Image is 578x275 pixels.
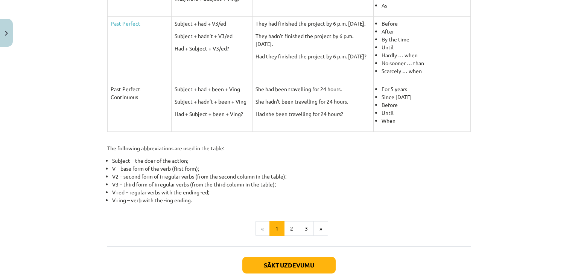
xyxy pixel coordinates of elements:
[382,117,467,125] li: When
[382,20,467,27] li: Before
[112,180,471,188] li: V3 – third form of irregular verbs (from the third column in the table);
[256,98,370,105] p: She hadn’t been travelling for 24 hours.
[111,20,140,27] a: Past Perfect
[382,93,467,101] li: Since [DATE]
[382,35,467,43] li: By the time
[175,44,249,52] p: Had + Subject + V3/ed?
[107,144,471,152] p: The following abbreviations are used in the table:
[256,85,370,93] p: She had been travelling for 24 hours.
[284,221,299,236] button: 2
[269,221,284,236] button: 1
[382,85,467,93] li: For 5 years
[5,31,8,36] img: icon-close-lesson-0947bae3869378f0d4975bcd49f059093ad1ed9edebbc8119c70593378902aed.svg
[256,20,370,27] p: They had finished the project by 6 p.m. [DATE].
[112,157,471,165] li: Subject – the doer of the action;
[382,51,467,59] li: Hardly … when
[256,32,370,48] p: They hadn’t finished the project by 6 p.m. [DATE].
[242,257,336,273] button: Sākt uzdevumu
[313,221,328,236] button: »
[382,101,467,109] li: Before
[382,109,467,117] li: Until
[112,173,471,180] li: V2 – second form of irregular verbs (from the second column in the table);
[175,110,249,118] p: Had + Subject + been + Ving?
[382,27,467,35] li: After
[256,110,370,118] p: Had she been travelling for 24 hours?
[382,67,467,75] li: Scarcely … when
[112,196,471,204] li: V+ing – verb with the -ing ending.
[382,43,467,51] li: Until
[175,32,249,40] p: Subject + hadn’t + V3/ed
[107,221,471,236] nav: Page navigation example
[112,165,471,173] li: V – base form of the verb (first form);
[111,85,168,101] p: Past Perfect Continuous
[175,98,249,105] p: Subject + hadn’t + been + Ving
[382,59,467,67] li: No sooner … than
[299,221,314,236] button: 3
[112,188,471,196] li: V+ed – regular verbs with the ending -ed;
[175,85,249,93] p: Subject + had + been + Ving
[256,52,370,60] p: Had they finished the project by 6 p.m. [DATE]?
[382,2,467,9] li: As
[175,20,249,27] p: Subject + had + V3/ed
